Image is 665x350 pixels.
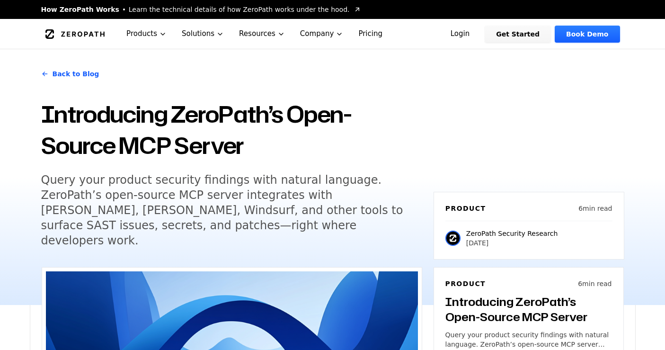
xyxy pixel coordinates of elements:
[555,26,620,43] a: Book Demo
[445,330,612,349] p: Query your product security findings with natural language. ZeroPath’s open-source MCP server int...
[445,279,486,288] h6: Product
[445,294,612,324] h3: Introducing ZeroPath’s Open-Source MCP Server
[578,204,612,213] p: 6 min read
[41,5,119,14] span: How ZeroPath Works
[466,229,558,238] p: ZeroPath Security Research
[466,238,558,248] p: [DATE]
[485,26,551,43] a: Get Started
[445,204,486,213] h6: Product
[129,5,350,14] span: Learn the technical details of how ZeroPath works under the hood.
[41,5,361,14] a: How ZeroPath WorksLearn the technical details of how ZeroPath works under the hood.
[351,19,390,49] a: Pricing
[30,19,636,49] nav: Global
[445,231,461,246] img: ZeroPath Security Research
[293,19,351,49] button: Company
[119,19,174,49] button: Products
[174,19,231,49] button: Solutions
[439,26,481,43] a: Login
[231,19,293,49] button: Resources
[578,279,612,288] p: 6 min read
[41,61,99,87] a: Back to Blog
[41,99,422,161] h1: Introducing ZeroPath’s Open-Source MCP Server
[41,172,405,248] h5: Query your product security findings with natural language. ZeroPath’s open-source MCP server int...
